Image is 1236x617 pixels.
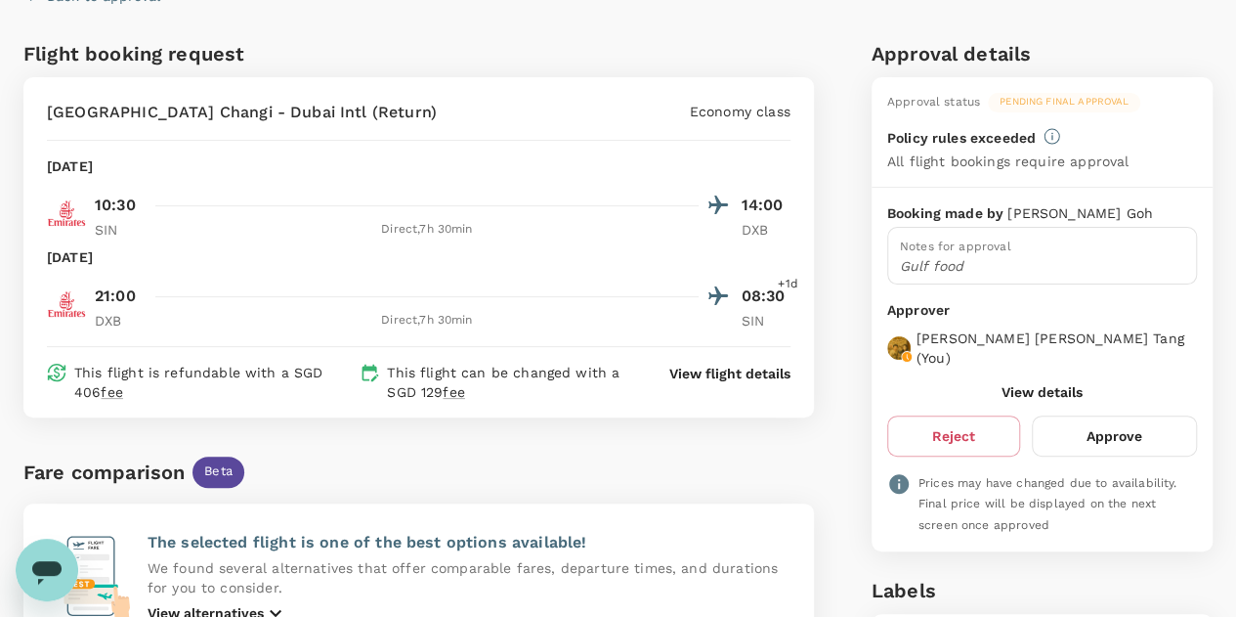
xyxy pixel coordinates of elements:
[872,38,1213,69] h6: Approval details
[47,156,93,176] p: [DATE]
[192,463,244,481] span: Beta
[95,285,136,308] p: 21:00
[900,240,1011,253] span: Notes for approval
[742,285,790,308] p: 08:30
[95,194,136,217] p: 10:30
[900,256,1184,276] p: Gulf food
[155,220,699,240] div: Direct , 7h 30min
[1007,203,1153,223] p: [PERSON_NAME] Goh
[148,558,790,597] p: We found several alternatives that offer comparable fares, departure times, and durations for you...
[887,336,911,360] img: avatar-67ef310c7664b.jpeg
[23,457,185,488] div: Fare comparison
[872,575,1213,606] h6: Labels
[1032,416,1197,457] button: Approve
[148,531,790,554] p: The selected flight is one of the best options available!
[918,476,1177,533] span: Prices may have changed due to availability. Final price will be displayed on the next screen onc...
[690,102,790,121] p: Economy class
[742,194,790,217] p: 14:00
[95,311,144,331] p: DXB
[887,152,1129,171] p: All flight bookings require approval
[47,101,437,124] p: [GEOGRAPHIC_DATA] Changi - Dubai Intl (Return)
[1002,384,1083,400] button: View details
[916,329,1197,368] p: [PERSON_NAME] [PERSON_NAME] Tang ( You )
[101,384,122,400] span: fee
[155,311,699,331] div: Direct , 7h 30min
[95,220,144,240] p: SIN
[988,95,1140,109] span: Pending final approval
[16,539,78,601] iframe: Button to launch messaging window
[887,203,1007,223] p: Booking made by
[387,363,633,402] p: This flight can be changed with a SGD 129
[887,93,980,112] div: Approval status
[47,247,93,267] p: [DATE]
[47,194,86,233] img: EK
[742,311,790,331] p: SIN
[669,364,790,383] button: View flight details
[742,220,790,240] p: DXB
[887,300,1197,321] p: Approver
[23,38,414,69] h6: Flight booking request
[443,384,464,400] span: fee
[74,363,352,402] p: This flight is refundable with a SGD 406
[47,285,86,324] img: EK
[778,275,797,294] span: +1d
[887,416,1020,457] button: Reject
[887,128,1036,148] p: Policy rules exceeded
